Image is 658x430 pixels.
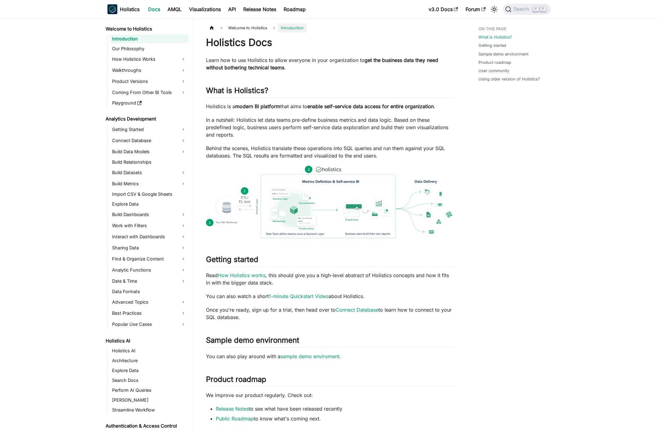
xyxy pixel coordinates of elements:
[110,308,188,318] a: Best Practices
[206,23,454,32] nav: Breadcrumbs
[478,59,511,65] a: Product roadmap
[478,43,506,48] a: Getting started
[101,18,194,430] nav: Docs sidebar
[511,6,533,12] span: Search
[216,415,454,422] li: to know what's coming next.
[478,76,540,82] a: Using older version of Holistics?
[462,4,489,14] a: Forum
[110,179,188,189] a: Build Metrics
[206,56,454,71] p: Learn how to use Holistics to allow everyone in your organization to .
[110,54,188,64] a: How Holistics Works
[225,23,270,32] span: Welcome to Holistics
[206,255,454,267] h2: Getting started
[110,356,188,365] a: Architecture
[240,4,280,14] a: Release Notes
[104,25,188,33] a: Welcome to Holistics
[206,306,454,321] p: Once you're ready, sign up for a trial, then head over to to learn how to connect to your SQL dat...
[110,99,188,107] a: Playground
[307,103,434,109] strong: enable self-service data access for entire organization
[206,166,454,238] img: How Holistics fits in your Data Stack
[110,147,188,157] a: Build Data Models
[107,4,139,14] a: HolisticsHolistics
[216,406,249,412] a: Release Notes
[110,276,188,286] a: Date & Time
[110,200,188,208] a: Explore Data
[206,145,454,159] p: Behind the scenes, Holistics translate these operations into SQL queries and run them against you...
[478,51,528,57] a: Sample demo environment
[110,406,188,414] a: Streamline Workflow
[425,4,462,14] a: v3.0 Docs
[120,6,139,13] b: Holistics
[206,293,454,300] p: You can also watch a short about Holistics.
[235,103,280,109] strong: modern BI platform
[336,307,378,313] a: Connect Database
[110,366,188,375] a: Explore Data
[206,103,454,110] p: Holistics is a that aims to .
[110,287,188,296] a: Data Formats
[206,353,454,360] p: You can also play around with a .
[110,44,188,53] a: Our Philosophy
[104,115,188,123] a: Analytics Development
[478,68,509,74] a: User community
[110,297,188,307] a: Advanced Topics
[224,4,240,14] a: API
[110,254,188,264] a: Find & Organize Content
[489,4,499,14] button: Switch between dark and light mode (currently light mode)
[503,4,551,15] button: Search (Command+K)
[206,23,218,32] a: Home page
[280,4,309,14] a: Roadmap
[206,86,454,98] h2: What is Holistics?
[110,346,188,355] a: Holistics AI
[110,136,188,145] a: Connect Database
[104,337,188,345] a: Holistics AI
[110,396,188,404] a: [PERSON_NAME]
[164,4,185,14] a: AMQL
[206,36,454,49] h1: Holistics Docs
[110,125,188,134] a: Getting Started
[110,158,188,166] a: Build Relationships
[144,4,164,14] a: Docs
[269,293,329,299] a: 1-minute Quickstart Video
[185,4,224,14] a: Visualizations
[110,319,188,329] a: Popular Use Cases
[281,353,339,359] a: sample demo enviroment
[110,386,188,395] a: Perform AI Queries
[206,272,454,286] p: Read , this should give you a high-level abstract of Holistics concepts and how it fits in with t...
[110,221,188,231] a: Work with Filters
[478,34,512,40] a: What is Holistics?
[206,375,454,387] h2: Product roadmap
[278,23,307,32] span: Introduction
[110,243,188,253] a: Sharing Data
[533,6,539,12] kbd: ⌘
[110,265,188,275] a: Analytic Functions
[110,232,188,242] a: Interact with Dashboards
[110,190,188,199] a: Import CSV & Google Sheets
[216,405,454,412] li: to see what have been released recently
[110,35,188,43] a: Introduction
[110,168,188,178] a: Build Datasets
[540,6,546,12] kbd: K
[218,272,265,278] a: How Holistics works
[110,376,188,385] a: Search Docs
[206,336,454,347] h2: Sample demo environment
[110,88,188,97] a: Coming From Other BI Tools
[206,116,454,138] p: In a nutshell: Holistics let data teams pre-define business metrics and data logic. Based on thes...
[110,65,188,75] a: Walkthroughs
[107,4,117,14] img: Holistics
[206,391,454,399] p: We improve our product regularly. Check out:
[110,210,188,219] a: Build Dashboards
[216,416,254,422] a: Public Roadmap
[110,76,188,86] a: Product Versions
